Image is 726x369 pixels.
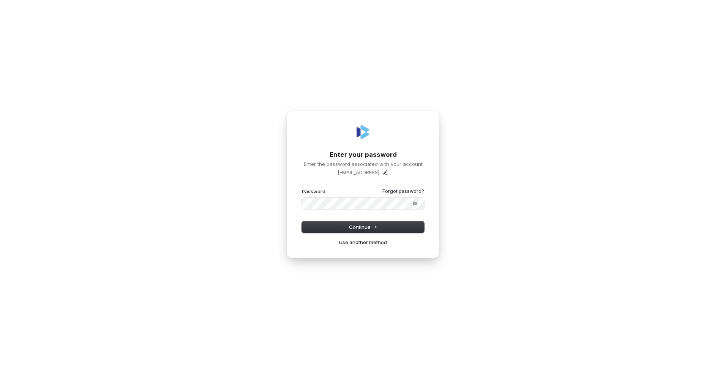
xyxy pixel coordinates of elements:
button: Edit [382,169,388,175]
p: Enter the password associated with your account [302,161,424,167]
a: Use another method [339,239,387,246]
h1: Enter your password [302,150,424,159]
a: Forgot password? [382,188,424,194]
p: [EMAIL_ADDRESS] [338,169,379,176]
label: Password [302,188,325,195]
img: Coverbase [354,123,372,141]
button: Continue [302,221,424,233]
span: Continue [349,224,377,230]
button: Show password [407,199,423,208]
